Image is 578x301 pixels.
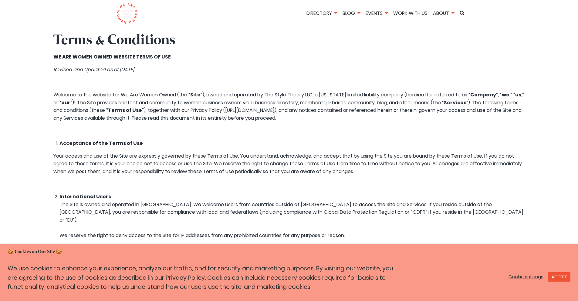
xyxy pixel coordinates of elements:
[8,264,402,292] p: We use cookies to enhance your experience, analyze our traffic, and for security and marketing pu...
[340,10,362,17] a: Blog
[470,91,496,98] b: Company
[53,91,190,98] span: Welcome to the website for We Are Women Owned (the “
[431,10,456,17] a: About
[431,9,456,18] li: About
[363,10,390,17] a: Events
[444,99,466,106] b: Services
[70,99,444,106] span: ”)! The Site provides content and community to women business owners via a business directory, me...
[304,9,339,18] li: Directory
[53,31,175,50] strong: Terms & Conditions
[53,53,171,60] b: WE ARE WOMEN OWNED WEBSITE TERMS OF USE
[53,91,524,106] span: ,” or “
[391,10,430,17] a: Work With Us
[53,152,522,175] span: Your access and use of the Site are expressly governed by these Terms of Use. You understand, ack...
[548,272,570,282] a: ACCEPT
[509,91,515,98] span: ,” “
[340,9,362,18] li: Blog
[117,3,138,24] img: logo
[59,201,523,223] span: The Site is owned and operated in [GEOGRAPHIC_DATA]. We welcome users from countries outside of [...
[53,107,522,122] span: ”), together with our Privacy Policy ([URL][DOMAIN_NAME]), and any notices contained or reference...
[496,91,502,98] span: ”, “
[502,91,509,98] b: we
[190,91,201,98] b: Site
[201,91,470,98] span: ”), owned and operated by The Style Theory LLC, a [US_STATE] limited liability company (hereinaft...
[363,9,390,18] li: Events
[515,91,521,98] b: us
[59,140,143,147] b: Acceptance of the Terms of Use
[458,11,467,15] a: Search
[509,274,543,279] a: Cookie settings
[8,249,570,255] h5: 🍪 Cookies on Our Site 🍪
[53,66,134,73] span: Revised and Updated as of [DATE]
[61,99,70,106] b: our
[304,10,339,17] a: Directory
[108,107,142,114] b: Terms of Use
[59,232,345,239] span: We reserve the right to deny access to the Site for IP addresses from any prohibited countries fo...
[59,193,111,200] b: International Users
